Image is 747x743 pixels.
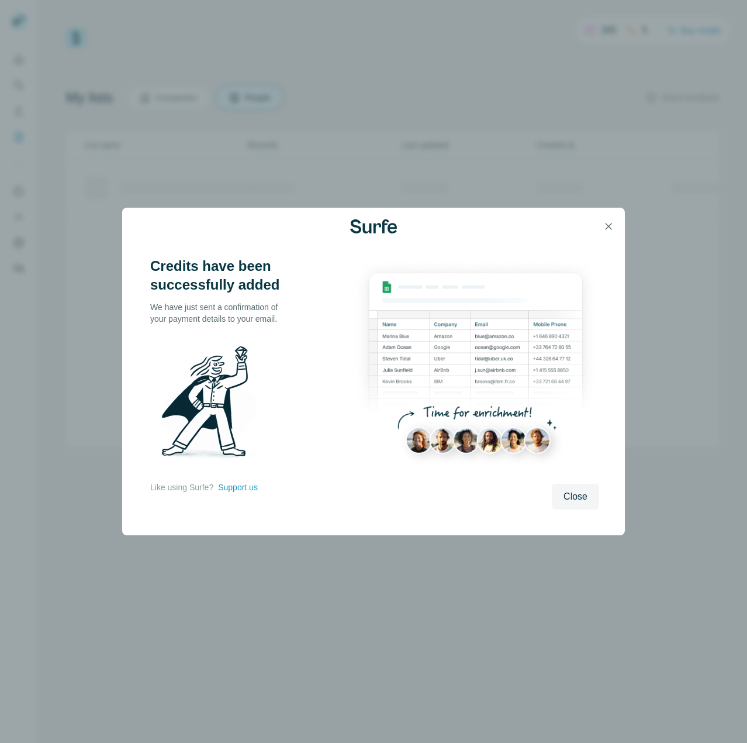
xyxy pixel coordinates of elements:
[350,219,397,233] img: Surfe Logo
[150,481,213,493] p: Like using Surfe?
[552,484,599,510] button: Close
[150,301,290,325] p: We have just sent a confirmation of your payment details to your email.
[352,257,599,476] img: Enrichment Hub - Sheet Preview
[150,339,272,470] img: Surfe Illustration - Man holding diamond
[150,257,290,294] h3: Credits have been successfully added
[218,481,258,493] button: Support us
[563,490,587,504] span: Close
